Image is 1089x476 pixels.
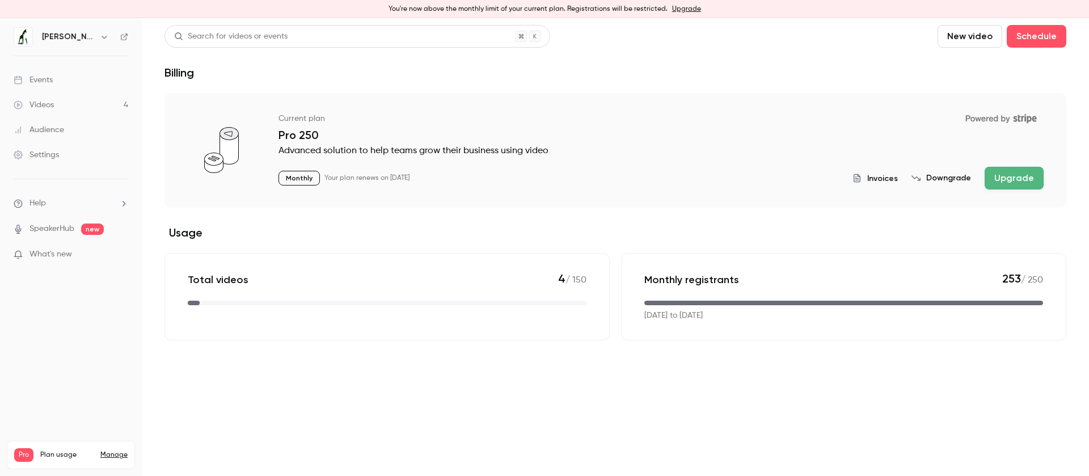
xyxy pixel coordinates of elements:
button: Upgrade [985,167,1044,189]
img: Jung von Matt IMPACT [14,28,32,46]
span: Pro [14,448,33,462]
span: new [81,224,104,235]
div: Search for videos or events [174,31,288,43]
p: Current plan [278,113,325,124]
button: Schedule [1007,25,1066,48]
section: billing [164,93,1066,340]
li: help-dropdown-opener [14,197,128,209]
p: / 150 [558,272,586,287]
a: SpeakerHub [29,223,74,235]
p: Pro 250 [278,128,1044,142]
h2: Usage [164,226,1066,239]
span: 253 [1002,272,1021,285]
p: Total videos [188,273,248,287]
h6: [PERSON_NAME] von [PERSON_NAME] IMPACT [42,31,95,43]
button: Invoices [852,172,898,184]
span: Invoices [867,172,898,184]
button: New video [938,25,1002,48]
h1: Billing [164,66,194,79]
p: Monthly registrants [644,273,739,287]
iframe: Noticeable Trigger [115,250,128,260]
div: Videos [14,99,54,111]
p: Advanced solution to help teams grow their business using video [278,144,1044,158]
span: Help [29,197,46,209]
a: Upgrade [672,5,701,14]
span: 4 [558,272,565,285]
div: Audience [14,124,64,136]
p: Your plan renews on [DATE] [324,174,410,183]
p: [DATE] to [DATE] [644,310,703,322]
div: Events [14,74,53,86]
p: / 250 [1002,272,1043,287]
span: What's new [29,248,72,260]
span: Plan usage [40,450,94,460]
p: Monthly [278,171,320,186]
a: Manage [100,450,128,460]
button: Downgrade [911,172,971,184]
div: Settings [14,149,59,161]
